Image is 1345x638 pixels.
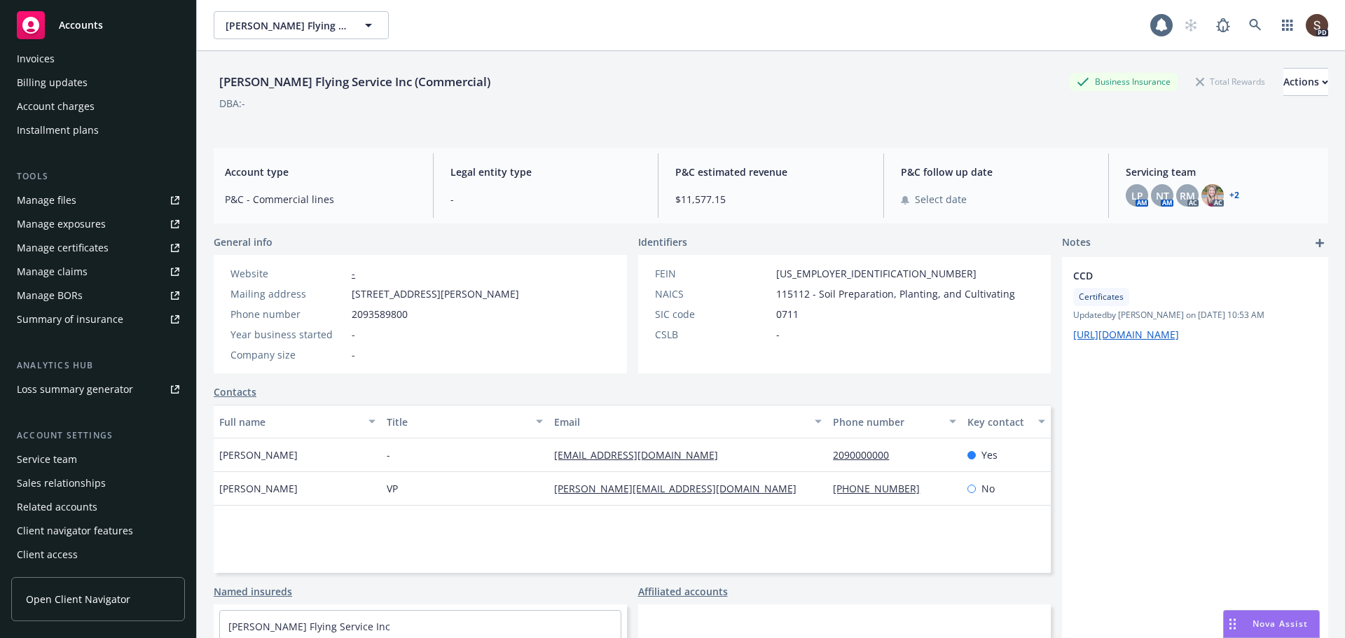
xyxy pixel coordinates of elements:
span: [US_EMPLOYER_IDENTIFICATION_NUMBER] [776,266,977,281]
span: 115112 - Soil Preparation, Planting, and Cultivating [776,286,1015,301]
div: Billing updates [17,71,88,94]
div: Manage BORs [17,284,83,307]
button: Nova Assist [1223,610,1320,638]
span: 0711 [776,307,799,321]
span: P&C follow up date [901,165,1092,179]
img: photo [1306,14,1328,36]
a: [PERSON_NAME] Flying Service Inc [228,620,390,633]
a: Switch app [1274,11,1302,39]
div: CCDCertificatesUpdatedby [PERSON_NAME] on [DATE] 10:53 AM[URL][DOMAIN_NAME] [1062,257,1328,353]
button: Key contact [962,405,1051,438]
a: Manage BORs [11,284,185,307]
div: Loss summary generator [17,378,133,401]
span: General info [214,235,273,249]
img: photo [1201,184,1224,207]
div: Actions [1283,69,1328,95]
div: Full name [219,415,360,429]
a: [PERSON_NAME][EMAIL_ADDRESS][DOMAIN_NAME] [554,482,808,495]
span: Nova Assist [1253,618,1308,630]
a: Invoices [11,48,185,70]
span: [STREET_ADDRESS][PERSON_NAME] [352,286,519,301]
a: Named insureds [214,584,292,599]
span: [PERSON_NAME] [219,448,298,462]
div: Manage certificates [17,237,109,259]
div: Manage exposures [17,213,106,235]
a: Client access [11,543,185,566]
a: Contacts [214,384,256,399]
a: [EMAIL_ADDRESS][DOMAIN_NAME] [554,448,729,462]
span: Servicing team [1126,165,1317,179]
div: Invoices [17,48,55,70]
a: +2 [1229,191,1239,200]
span: Updated by [PERSON_NAME] on [DATE] 10:53 AM [1073,309,1317,321]
a: Accounts [11,6,185,45]
div: Email [554,415,806,429]
div: [PERSON_NAME] Flying Service Inc (Commercial) [214,73,496,91]
span: - [387,448,390,462]
span: - [352,327,355,342]
span: [PERSON_NAME] Flying Service Inc (Commercial) [226,18,347,33]
div: Manage claims [17,261,88,283]
span: Certificates [1079,291,1124,303]
a: Loss summary generator [11,378,185,401]
span: Notes [1062,235,1091,251]
div: Mailing address [230,286,346,301]
a: Installment plans [11,119,185,141]
div: Sales relationships [17,472,106,494]
a: Report a Bug [1209,11,1237,39]
a: [PHONE_NUMBER] [833,482,931,495]
a: Manage files [11,189,185,211]
div: Company size [230,347,346,362]
div: Year business started [230,327,346,342]
a: Manage claims [11,261,185,283]
span: Legal entity type [450,165,642,179]
div: Client access [17,543,78,566]
div: Account settings [11,429,185,443]
a: Service team [11,448,185,471]
div: Drag to move [1224,611,1241,637]
div: Installment plans [17,119,99,141]
span: CCD [1073,268,1281,283]
span: VP [387,481,398,496]
div: Tools [11,169,185,183]
span: Select date [915,192,967,207]
span: - [450,192,642,207]
span: 2093589800 [352,307,408,321]
span: Account type [225,165,416,179]
a: Manage exposures [11,213,185,235]
div: Service team [17,448,77,471]
span: Yes [981,448,998,462]
a: Client navigator features [11,520,185,542]
div: Phone number [833,415,940,429]
span: - [776,327,780,342]
button: Email [549,405,827,438]
div: Business Insurance [1070,73,1178,90]
span: No [981,481,995,496]
a: Search [1241,11,1269,39]
a: 2090000000 [833,448,900,462]
div: Manage files [17,189,76,211]
a: Sales relationships [11,472,185,494]
a: add [1311,235,1328,251]
button: Phone number [827,405,961,438]
span: - [352,347,355,362]
span: Identifiers [638,235,687,249]
button: Title [381,405,549,438]
a: Account charges [11,95,185,118]
a: [URL][DOMAIN_NAME] [1073,328,1179,341]
span: Accounts [59,20,103,31]
div: DBA: - [219,96,245,111]
a: - [352,267,355,280]
div: Title [387,415,527,429]
a: Billing updates [11,71,185,94]
div: FEIN [655,266,771,281]
span: NT [1156,188,1169,203]
div: Phone number [230,307,346,321]
div: SIC code [655,307,771,321]
a: Related accounts [11,496,185,518]
div: Client navigator features [17,520,133,542]
a: Start snowing [1177,11,1205,39]
div: Account charges [17,95,95,118]
button: [PERSON_NAME] Flying Service Inc (Commercial) [214,11,389,39]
